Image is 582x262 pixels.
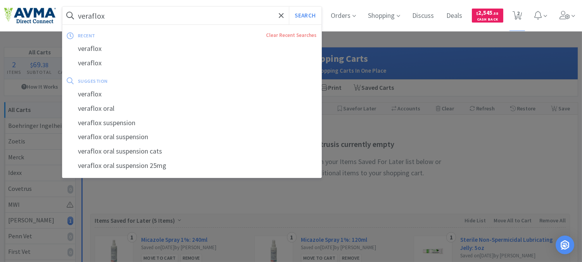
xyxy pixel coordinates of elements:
a: Clear Recent Searches [266,32,317,38]
div: veraflox oral [62,101,321,116]
span: Cash Back [477,17,499,23]
span: 2,545 [477,9,499,16]
a: $2,545.58Cash Back [472,5,503,26]
div: recent [78,30,181,42]
div: veraflox oral suspension [62,130,321,144]
input: Search by item, sku, manufacturer, ingredient, size... [62,7,321,24]
button: Search [289,7,321,24]
div: veraflox suspension [62,116,321,130]
div: veraflox [62,56,321,70]
span: $ [477,11,478,16]
span: . 58 [493,11,499,16]
a: Deals [444,12,466,19]
div: suggestion [78,75,212,87]
div: veraflox [62,42,321,56]
div: Open Intercom Messenger [556,236,574,254]
a: Discuss [409,12,437,19]
div: veraflox oral suspension 25mg [62,159,321,173]
div: veraflox oral suspension cats [62,144,321,159]
img: e4e33dab9f054f5782a47901c742baa9_102.png [4,7,56,24]
a: 2 [509,13,525,20]
div: veraflox [62,87,321,101]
